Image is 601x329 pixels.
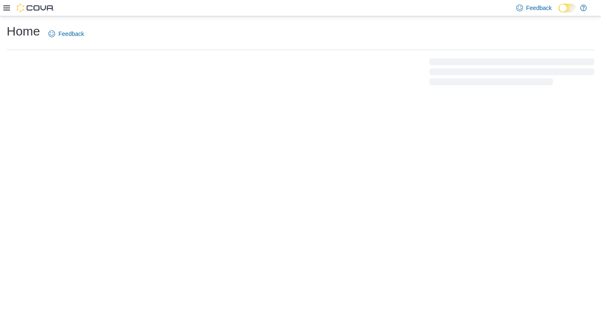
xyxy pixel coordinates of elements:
span: Feedback [58,30,84,38]
span: Feedback [526,4,552,12]
h1: Home [7,23,40,40]
a: Feedback [45,25,87,42]
img: Cova [17,4,54,12]
span: Loading [429,60,594,87]
input: Dark Mode [558,4,576,13]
